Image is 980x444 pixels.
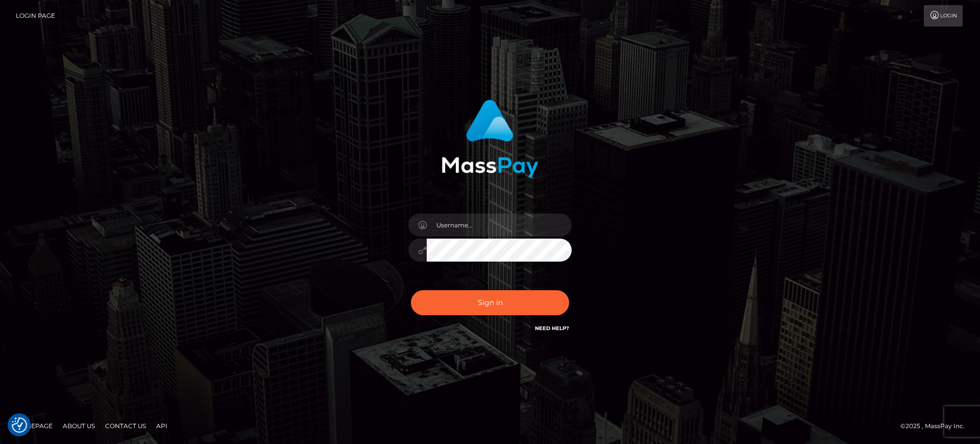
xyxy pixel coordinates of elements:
a: Homepage [11,418,57,434]
a: API [152,418,171,434]
div: © 2025 , MassPay Inc. [900,420,972,432]
a: About Us [59,418,99,434]
img: Revisit consent button [12,417,27,433]
input: Username... [427,214,572,237]
button: Sign in [411,290,569,315]
a: Contact Us [101,418,150,434]
img: MassPay Login [442,100,538,178]
button: Consent Preferences [12,417,27,433]
a: Need Help? [535,325,569,332]
a: Login Page [16,5,55,27]
a: Login [924,5,963,27]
